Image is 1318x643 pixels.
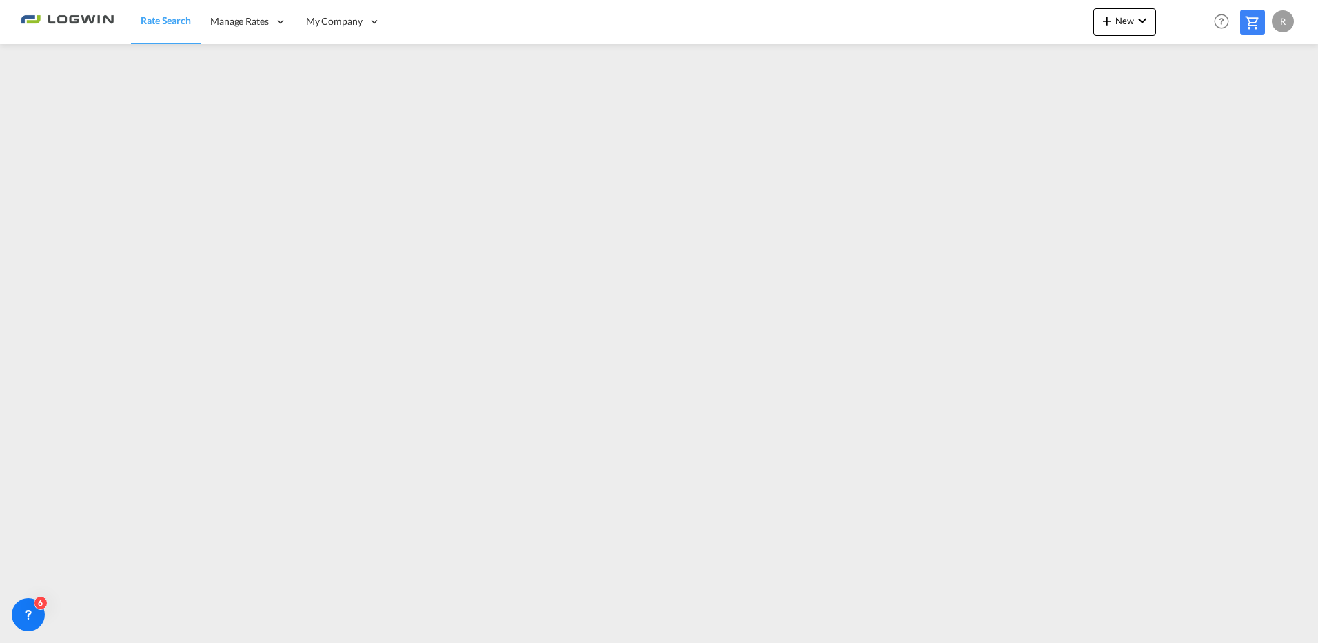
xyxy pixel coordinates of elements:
[1134,12,1150,29] md-icon: icon-chevron-down
[1093,8,1156,36] button: icon-plus 400-fgNewicon-chevron-down
[1099,15,1150,26] span: New
[306,14,363,28] span: My Company
[141,14,191,26] span: Rate Search
[1210,10,1240,34] div: Help
[1272,10,1294,32] div: R
[1210,10,1233,33] span: Help
[210,14,269,28] span: Manage Rates
[1099,12,1115,29] md-icon: icon-plus 400-fg
[21,6,114,37] img: 2761ae10d95411efa20a1f5e0282d2d7.png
